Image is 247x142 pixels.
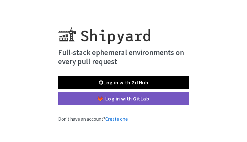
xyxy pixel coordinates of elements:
img: gitlab-color.svg [98,96,103,101]
a: Log in with GitLab [58,92,189,105]
a: Create one [105,116,128,122]
img: Shipyard logo [58,19,150,44]
span: Don't have an account? [58,116,128,122]
h4: Full-stack ephemeral environments on every pull request [58,48,189,66]
a: Log in with GitHub [58,76,189,89]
